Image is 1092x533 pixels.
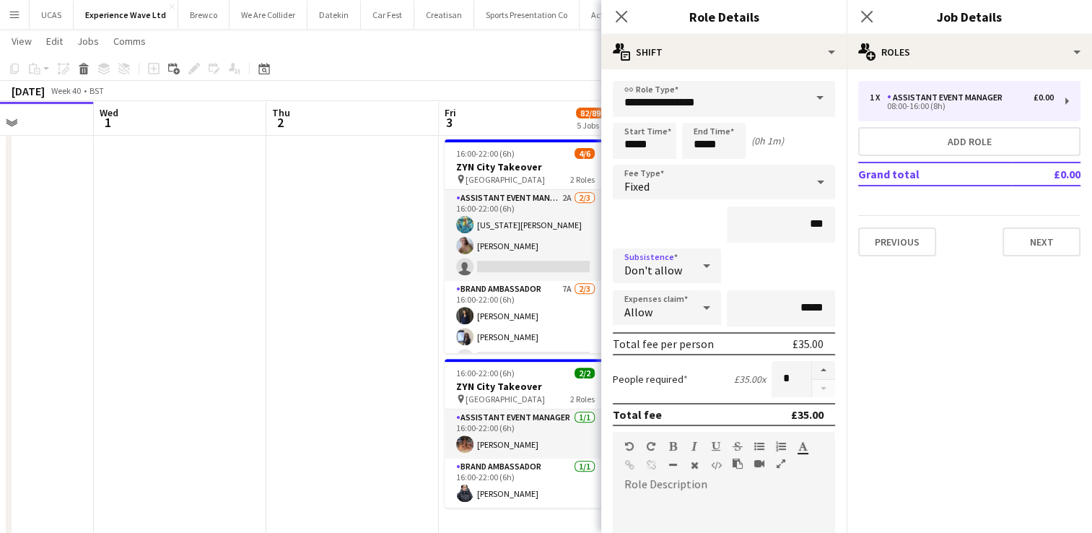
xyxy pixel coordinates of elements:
div: £35.00 [792,337,824,351]
button: Bold [668,441,678,452]
td: Grand total [858,162,1012,186]
app-card-role: Brand Ambassador1/116:00-22:00 (6h)[PERSON_NAME] [445,459,606,508]
div: [DATE] [12,84,45,98]
span: 1 [97,114,118,131]
button: Redo [646,441,656,452]
a: Edit [40,32,69,51]
button: Unordered List [754,441,764,452]
span: 16:00-22:00 (6h) [456,148,515,159]
span: 2 Roles [570,174,595,185]
button: Fullscreen [776,458,786,469]
app-card-role: Brand Ambassador7A2/316:00-22:00 (6h)[PERSON_NAME][PERSON_NAME] [445,281,606,372]
h3: Role Details [601,7,847,26]
button: Clear Formatting [689,459,699,471]
button: Increase [812,361,835,380]
div: £35.00 [791,407,824,422]
h3: ZYN City Takeover [445,380,606,393]
button: UCAS [30,1,74,29]
span: 4/6 [575,148,595,159]
app-card-role: Assistant Event Manager2A2/316:00-22:00 (6h)[US_STATE][PERSON_NAME][PERSON_NAME] [445,190,606,281]
button: Next [1003,227,1080,256]
button: HTML Code [711,459,721,471]
button: Text Color [798,441,808,452]
button: Horizontal Line [668,459,678,471]
app-job-card: 16:00-22:00 (6h)2/2ZYN City Takeover [GEOGRAPHIC_DATA]2 RolesAssistant Event Manager1/116:00-22:0... [445,359,606,508]
span: 16:00-22:00 (6h) [456,368,515,378]
span: [GEOGRAPHIC_DATA] [466,394,545,404]
button: Ordered List [776,441,786,452]
button: Add role [858,127,1080,156]
button: Insert video [754,458,764,469]
button: Sports Presentation Co [474,1,580,29]
button: Strikethrough [733,441,743,452]
span: Wed [100,106,118,119]
span: 3 [442,114,456,131]
button: Experience Wave Ltd [74,1,178,29]
span: 2 [270,114,290,131]
div: Shift [601,35,847,69]
h3: Job Details [847,7,1092,26]
button: Undo [624,441,634,452]
button: Datekin [307,1,361,29]
div: 1 x [870,92,887,103]
button: Paste as plain text [733,458,743,469]
span: Fixed [624,179,650,194]
div: Total fee [613,407,662,422]
span: 2 Roles [570,394,595,404]
div: 5 Jobs [577,120,604,131]
span: Week 40 [48,85,84,96]
button: Brewco [178,1,230,29]
div: 08:00-16:00 (8h) [870,103,1054,110]
span: 2/2 [575,368,595,378]
app-card-role: Assistant Event Manager1/116:00-22:00 (6h)[PERSON_NAME] [445,409,606,459]
span: Edit [46,35,63,48]
span: Thu [272,106,290,119]
div: Roles [847,35,1092,69]
div: £35.00 x [734,373,766,386]
div: BST [89,85,104,96]
h3: ZYN City Takeover [445,160,606,173]
button: Car Fest [361,1,414,29]
button: Previous [858,227,936,256]
a: Comms [108,32,152,51]
a: Jobs [71,32,105,51]
div: £0.00 [1034,92,1054,103]
span: Fri [445,106,456,119]
span: [GEOGRAPHIC_DATA] [466,174,545,185]
button: We Are Collider [230,1,307,29]
div: Total fee per person [613,337,714,351]
div: Assistant Event Manager [887,92,1008,103]
span: View [12,35,32,48]
button: Creatisan [414,1,474,29]
span: Don't allow [624,263,682,277]
td: £0.00 [1012,162,1080,186]
button: Underline [711,441,721,452]
a: View [6,32,38,51]
app-job-card: 16:00-22:00 (6h)4/6ZYN City Takeover [GEOGRAPHIC_DATA]2 RolesAssistant Event Manager2A2/316:00-22... [445,139,606,353]
button: Italic [689,441,699,452]
span: Jobs [77,35,99,48]
label: People required [613,373,688,386]
span: Allow [624,305,652,319]
button: Action Challenge [580,1,666,29]
span: 82/89 [576,108,605,118]
span: Comms [113,35,146,48]
div: (0h 1m) [751,134,784,147]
